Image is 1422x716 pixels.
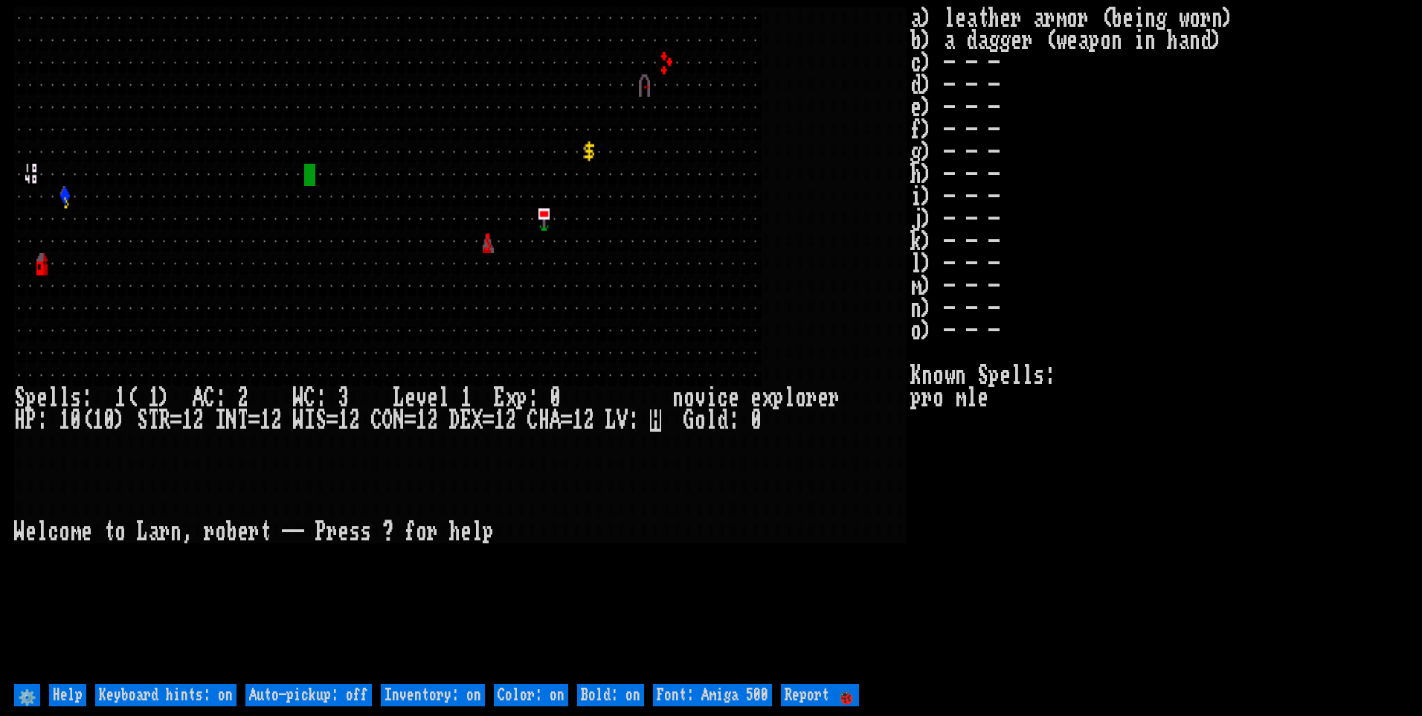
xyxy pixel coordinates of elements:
div: x [505,387,516,409]
div: v [416,387,427,409]
div: n [672,387,683,409]
div: 1 [181,409,193,432]
div: 1 [260,409,271,432]
div: b [226,521,237,543]
div: : [215,387,226,409]
div: P [25,409,36,432]
div: L [605,409,617,432]
div: T [148,409,159,432]
div: 1 [338,409,349,432]
div: C [204,387,215,409]
div: 2 [237,387,248,409]
div: 0 [550,387,561,409]
div: o [215,521,226,543]
div: : [628,409,639,432]
div: C [527,409,538,432]
div: G [683,409,695,432]
div: ) [115,409,126,432]
div: i [706,387,717,409]
div: r [326,521,338,543]
div: p [483,521,494,543]
input: Report 🐞 [781,684,859,706]
div: l [59,387,70,409]
div: ? [382,521,393,543]
input: Bold: on [577,684,644,706]
div: N [393,409,405,432]
div: H [538,409,550,432]
div: L [393,387,405,409]
div: O [382,409,393,432]
input: Auto-pickup: off [245,684,372,706]
div: 0 [70,409,81,432]
div: = [248,409,260,432]
div: 0 [103,409,115,432]
div: o [695,409,706,432]
input: Keyboard hints: on [95,684,237,706]
div: L [137,521,148,543]
div: f [405,521,416,543]
div: o [795,387,806,409]
div: = [561,409,572,432]
input: Color: on [494,684,568,706]
div: H [14,409,25,432]
div: a [148,521,159,543]
div: e [25,521,36,543]
div: h [449,521,460,543]
div: , [181,521,193,543]
div: o [115,521,126,543]
div: V [617,409,628,432]
div: D [449,409,460,432]
div: e [750,387,762,409]
div: I [304,409,315,432]
div: X [472,409,483,432]
div: l [36,521,48,543]
div: : [315,387,326,409]
div: S [14,387,25,409]
mark: H [650,409,661,432]
input: ⚙️ [14,684,40,706]
div: E [460,409,472,432]
div: = [326,409,338,432]
div: d [717,409,728,432]
div: l [48,387,59,409]
div: r [204,521,215,543]
div: l [706,409,717,432]
div: p [25,387,36,409]
div: e [81,521,92,543]
div: 2 [427,409,438,432]
div: r [159,521,170,543]
div: C [304,387,315,409]
div: t [260,521,271,543]
div: s [349,521,360,543]
div: e [405,387,416,409]
div: 0 [750,409,762,432]
div: t [103,521,115,543]
div: v [695,387,706,409]
div: 2 [193,409,204,432]
div: e [237,521,248,543]
div: = [170,409,181,432]
div: R [159,409,170,432]
div: 2 [583,409,594,432]
input: Inventory: on [381,684,485,706]
div: A [550,409,561,432]
div: C [371,409,382,432]
div: c [717,387,728,409]
div: A [193,387,204,409]
div: o [416,521,427,543]
div: N [226,409,237,432]
div: - [282,521,293,543]
div: = [405,409,416,432]
div: 2 [349,409,360,432]
div: s [70,387,81,409]
div: 1 [115,387,126,409]
input: Font: Amiga 500 [653,684,772,706]
div: E [494,387,505,409]
div: 1 [59,409,70,432]
div: c [48,521,59,543]
div: ( [126,387,137,409]
div: : [728,409,739,432]
div: W [293,387,304,409]
div: e [427,387,438,409]
div: e [460,521,472,543]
